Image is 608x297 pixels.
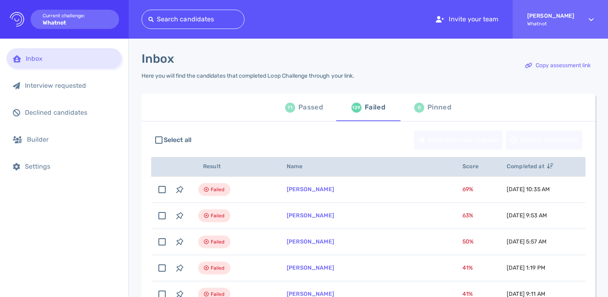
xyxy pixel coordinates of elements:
[507,212,547,219] span: [DATE] 9:53 AM
[211,185,225,194] span: Failed
[507,264,545,271] span: [DATE] 1:19 PM
[26,55,115,62] div: Inbox
[462,264,473,271] span: 41 %
[521,56,595,75] button: Copy assessment link
[506,130,582,150] button: Decline candidates
[25,163,115,170] div: Settings
[287,212,334,219] a: [PERSON_NAME]
[527,12,574,19] strong: [PERSON_NAME]
[287,186,334,193] a: [PERSON_NAME]
[142,52,174,66] h1: Inbox
[164,135,192,145] span: Select all
[287,238,334,245] a: [PERSON_NAME]
[211,211,225,221] span: Failed
[462,186,473,193] span: 69 %
[521,56,595,75] div: Copy assessment link
[414,131,502,149] div: Send interview request
[25,82,115,89] div: Interview requested
[351,103,362,113] div: 129
[462,163,487,170] span: Score
[506,131,582,149] div: Decline candidates
[298,101,323,113] div: Passed
[414,130,503,150] button: Send interview request
[527,21,574,27] span: Whatnot
[414,103,424,113] div: 0
[427,101,451,113] div: Pinned
[189,157,277,177] th: Result
[142,72,354,79] div: Here you will find the candidates that completed Loop Challenge through your link.
[287,163,312,170] span: Name
[27,136,115,143] div: Builder
[285,103,295,113] div: 71
[211,263,225,273] span: Failed
[211,237,225,247] span: Failed
[507,186,550,193] span: [DATE] 10:35 AM
[25,109,115,116] div: Declined candidates
[365,101,385,113] div: Failed
[507,238,546,245] span: [DATE] 5:57 AM
[507,163,553,170] span: Completed at
[462,238,474,245] span: 50 %
[462,212,473,219] span: 63 %
[287,264,334,271] a: [PERSON_NAME]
